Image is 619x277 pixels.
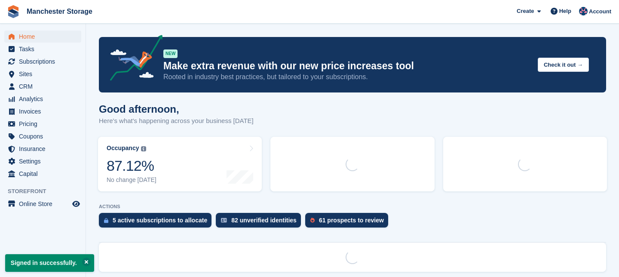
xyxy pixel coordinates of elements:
a: Manchester Storage [23,4,96,18]
span: Storefront [8,187,86,196]
img: stora-icon-8386f47178a22dfd0bd8f6a31ec36ba5ce8667c1dd55bd0f319d3a0aa187defe.svg [7,5,20,18]
div: Occupancy [107,145,139,152]
a: menu [4,155,81,167]
span: Account [589,7,611,16]
a: menu [4,105,81,117]
img: prospect-51fa495bee0391a8d652442698ab0144808aea92771e9ea1ae160a38d050c398.svg [310,218,315,223]
span: Coupons [19,130,70,142]
span: Tasks [19,43,70,55]
a: menu [4,43,81,55]
a: menu [4,55,81,68]
a: menu [4,130,81,142]
div: 82 unverified identities [231,217,297,224]
a: 5 active subscriptions to allocate [99,213,216,232]
span: Home [19,31,70,43]
a: Preview store [71,199,81,209]
img: icon-info-grey-7440780725fd019a000dd9b08b2336e03edf1995a4989e88bcd33f0948082b44.svg [141,146,146,151]
div: 87.12% [107,157,156,175]
a: Occupancy 87.12% No change [DATE] [98,137,262,191]
div: No change [DATE] [107,176,156,184]
span: Subscriptions [19,55,70,68]
span: Sites [19,68,70,80]
div: 5 active subscriptions to allocate [113,217,207,224]
span: CRM [19,80,70,92]
img: verify_identity-adf6edd0f0f0b5bbfe63781bf79b02c33cf7c696d77639b501bdc392416b5a36.svg [221,218,227,223]
button: Check it out → [538,58,589,72]
div: NEW [163,49,178,58]
p: Here's what's happening across your business [DATE] [99,116,254,126]
a: 61 prospects to review [305,213,392,232]
span: Pricing [19,118,70,130]
a: menu [4,68,81,80]
img: active_subscription_to_allocate_icon-d502201f5373d7db506a760aba3b589e785aa758c864c3986d89f69b8ff3... [104,218,108,223]
span: Create [517,7,534,15]
a: menu [4,198,81,210]
span: Capital [19,168,70,180]
a: menu [4,80,81,92]
a: menu [4,31,81,43]
span: Insurance [19,143,70,155]
img: price-adjustments-announcement-icon-8257ccfd72463d97f412b2fc003d46551f7dbcb40ab6d574587a9cd5c0d94... [103,35,163,84]
a: menu [4,168,81,180]
span: Invoices [19,105,70,117]
span: Analytics [19,93,70,105]
a: menu [4,118,81,130]
p: ACTIONS [99,204,606,209]
p: Signed in successfully. [5,254,94,272]
span: Online Store [19,198,70,210]
h1: Good afternoon, [99,103,254,115]
a: menu [4,143,81,155]
div: 61 prospects to review [319,217,384,224]
p: Make extra revenue with our new price increases tool [163,60,531,72]
a: 82 unverified identities [216,213,305,232]
span: Help [559,7,571,15]
p: Rooted in industry best practices, but tailored to your subscriptions. [163,72,531,82]
span: Settings [19,155,70,167]
a: menu [4,93,81,105]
